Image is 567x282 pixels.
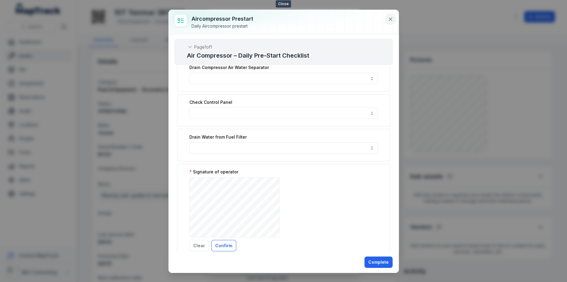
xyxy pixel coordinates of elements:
button: Clear [189,240,209,251]
label: Check Control Panel [189,99,232,105]
button: Complete [364,256,393,268]
label: Drain Water from Fuel Filter [189,134,247,140]
label: Signature of operator [189,169,238,175]
span: Page 1 of 1 [194,44,212,50]
button: Confirm [211,240,236,251]
span: Close [276,0,291,7]
h3: Aircompressor prestart [192,15,253,23]
h2: Air Compressor – Daily Pre-Start Checklist [187,51,380,60]
label: Drain Compressor Air Water Separator [189,64,269,70]
div: Daily Aircompressor prestart [192,23,253,29]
